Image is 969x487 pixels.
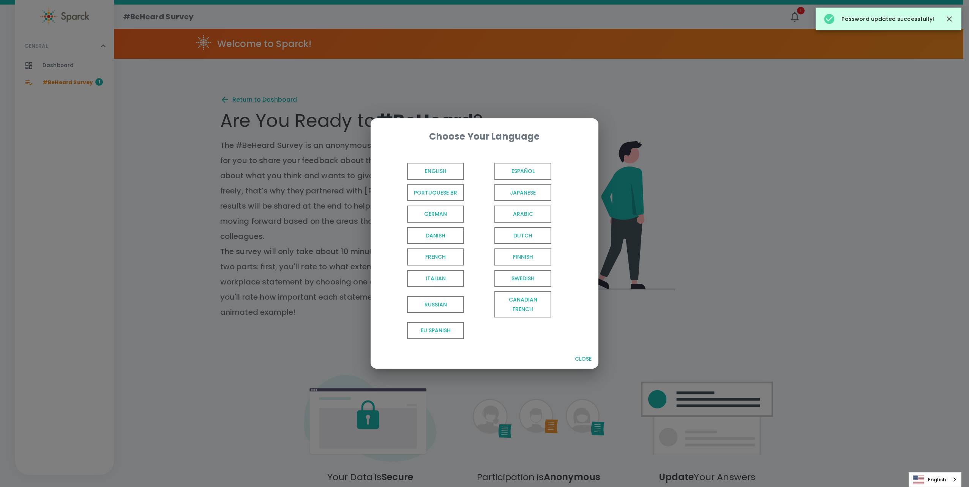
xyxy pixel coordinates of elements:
button: English [380,160,467,182]
span: Finnish [494,248,551,265]
span: Swedish [494,270,551,287]
span: English [407,163,464,180]
span: French [407,248,464,265]
button: Portuguese BR [380,182,467,204]
div: Choose Your Language [383,130,586,143]
button: Español [467,160,554,182]
button: Close [571,352,595,366]
button: French [380,246,467,268]
button: Arabic [467,203,554,225]
button: Japanese [467,182,554,204]
button: EU Spanish [380,320,467,341]
button: German [380,203,467,225]
span: Canadian French [494,291,551,317]
div: Language [909,472,961,487]
span: Danish [407,227,464,244]
button: Italian [380,268,467,289]
button: Finnish [467,246,554,268]
aside: Language selected: English [909,472,961,487]
button: Danish [380,225,467,247]
span: EU Spanish [407,322,464,339]
span: Dutch [494,227,551,244]
button: Swedish [467,268,554,289]
span: German [407,206,464,223]
span: Italian [407,270,464,287]
button: Canadian French [467,289,554,320]
span: Russian [407,296,464,313]
div: Password updated successfully! [823,10,934,28]
a: English [909,473,961,487]
span: Japanese [494,184,551,201]
span: Español [494,163,551,180]
button: Dutch [467,225,554,247]
span: Arabic [494,206,551,223]
button: Russian [380,289,467,320]
span: Portuguese BR [407,184,464,201]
